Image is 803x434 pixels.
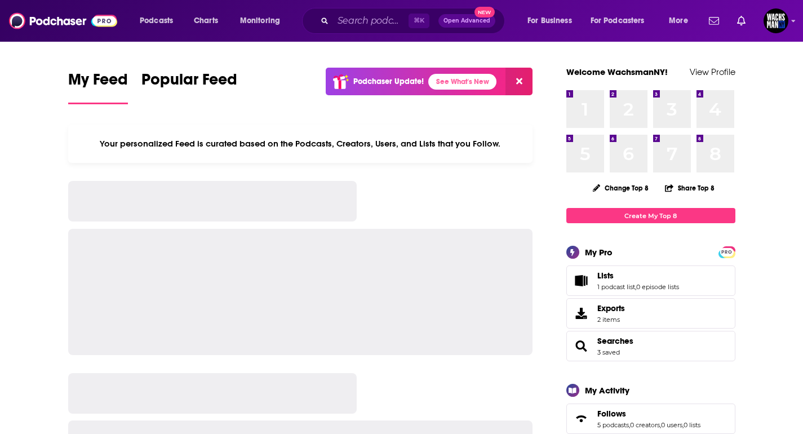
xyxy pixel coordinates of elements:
a: Popular Feed [141,70,237,104]
a: See What's New [428,74,496,90]
span: Monitoring [240,13,280,29]
a: 0 lists [684,421,700,429]
span: 2 items [597,316,625,324]
button: Change Top 8 [586,181,656,195]
div: Your personalized Feed is curated based on the Podcasts, Creators, Users, and Lists that you Follow. [68,125,533,163]
button: open menu [583,12,661,30]
a: Lists [597,271,679,281]
span: For Business [527,13,572,29]
img: User Profile [764,8,788,33]
div: My Pro [585,247,613,258]
span: Popular Feed [141,70,237,96]
a: Exports [566,298,735,329]
span: , [635,283,636,291]
a: My Feed [68,70,128,104]
a: Create My Top 8 [566,208,735,223]
a: Charts [187,12,225,30]
a: Follows [570,411,593,427]
a: 3 saved [597,348,620,356]
a: 0 users [661,421,682,429]
a: PRO [720,247,734,256]
span: New [474,7,495,17]
button: open menu [132,12,188,30]
button: open menu [520,12,586,30]
input: Search podcasts, credits, & more... [333,12,409,30]
img: Podchaser - Follow, Share and Rate Podcasts [9,10,117,32]
span: Searches [566,331,735,361]
a: Follows [597,409,700,419]
a: Searches [570,338,593,354]
span: For Podcasters [591,13,645,29]
span: More [669,13,688,29]
span: Open Advanced [443,18,490,24]
button: Open AdvancedNew [438,14,495,28]
div: My Activity [585,385,629,396]
button: open menu [661,12,702,30]
button: Show profile menu [764,8,788,33]
span: Exports [597,303,625,313]
span: Lists [566,265,735,296]
span: PRO [720,248,734,256]
span: My Feed [68,70,128,96]
a: 0 episode lists [636,283,679,291]
span: Logged in as WachsmanNY [764,8,788,33]
a: Welcome WachsmanNY! [566,67,668,77]
span: Follows [597,409,626,419]
a: 5 podcasts [597,421,629,429]
button: Share Top 8 [664,177,715,199]
span: Podcasts [140,13,173,29]
p: Podchaser Update! [353,77,424,86]
span: Charts [194,13,218,29]
span: ⌘ K [409,14,429,28]
a: Show notifications dropdown [704,11,724,30]
a: View Profile [690,67,735,77]
a: Show notifications dropdown [733,11,750,30]
a: Searches [597,336,633,346]
a: Lists [570,273,593,289]
button: open menu [232,12,295,30]
span: , [682,421,684,429]
span: Follows [566,404,735,434]
a: 1 podcast list [597,283,635,291]
div: Search podcasts, credits, & more... [313,8,516,34]
span: , [629,421,630,429]
span: , [660,421,661,429]
a: 0 creators [630,421,660,429]
span: Lists [597,271,614,281]
span: Exports [570,305,593,321]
